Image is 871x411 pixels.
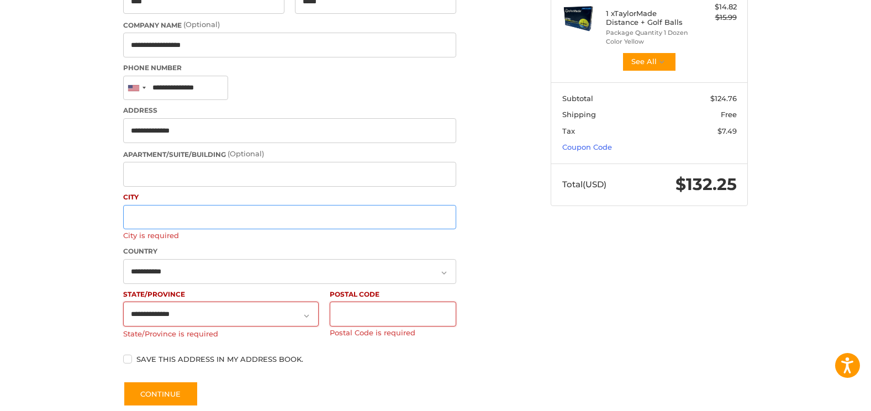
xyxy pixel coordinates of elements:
[562,179,606,189] span: Total (USD)
[606,9,690,27] h4: 1 x TaylorMade Distance + Golf Balls
[123,381,198,407] button: Continue
[330,289,457,299] label: Postal Code
[123,246,456,256] label: Country
[123,149,456,160] label: Apartment/Suite/Building
[717,127,737,135] span: $7.49
[606,37,690,46] li: Color Yellow
[675,174,737,194] span: $132.25
[780,381,871,411] iframe: Google Customer Reviews
[562,127,575,135] span: Tax
[710,94,737,103] span: $124.76
[693,2,737,13] div: $14.82
[123,355,456,363] label: Save this address in my address book.
[228,149,264,158] small: (Optional)
[123,192,456,202] label: City
[606,28,690,38] li: Package Quantity 1 Dozen
[123,231,456,240] label: City is required
[622,52,677,72] button: See All
[123,106,456,115] label: Address
[562,110,596,119] span: Shipping
[123,63,456,73] label: Phone Number
[330,328,457,337] label: Postal Code is required
[123,19,456,30] label: Company Name
[721,110,737,119] span: Free
[124,76,149,100] div: United States: +1
[562,143,612,151] a: Coupon Code
[183,20,220,29] small: (Optional)
[123,329,319,338] label: State/Province is required
[123,289,319,299] label: State/Province
[693,12,737,23] div: $15.99
[562,94,593,103] span: Subtotal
